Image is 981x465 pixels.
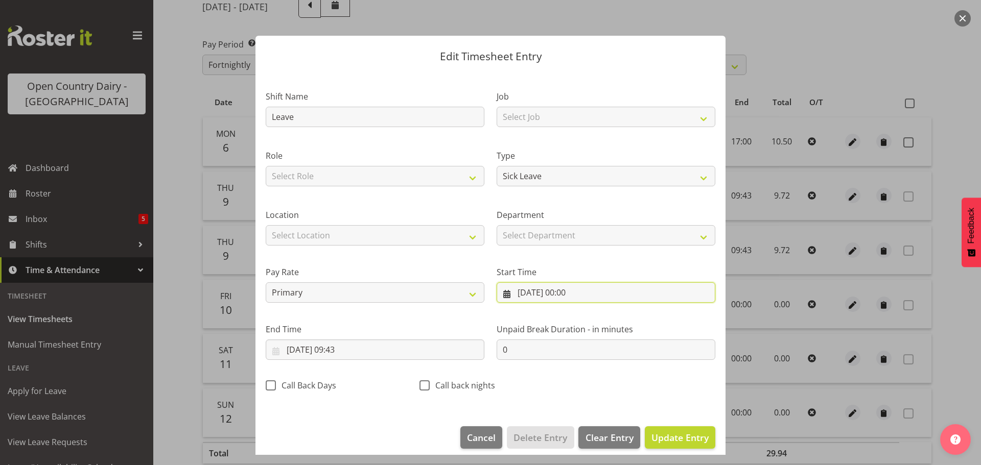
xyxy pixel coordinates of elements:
input: Shift Name [266,107,484,127]
span: Delete Entry [513,431,567,444]
span: Call Back Days [276,380,336,390]
span: Clear Entry [586,431,634,444]
label: Job [497,90,715,103]
label: Start Time [497,266,715,278]
span: Update Entry [651,431,709,444]
label: Role [266,150,484,162]
input: Unpaid Break Duration [497,339,715,360]
button: Update Entry [645,426,715,449]
input: Click to select... [266,339,484,360]
span: Call back nights [430,380,495,390]
label: Unpaid Break Duration - in minutes [497,323,715,335]
input: Click to select... [497,282,715,303]
span: Feedback [967,208,976,243]
img: help-xxl-2.png [950,434,961,445]
span: Cancel [467,431,496,444]
button: Feedback - Show survey [962,198,981,267]
label: Type [497,150,715,162]
button: Delete Entry [507,426,574,449]
button: Cancel [460,426,502,449]
label: End Time [266,323,484,335]
label: Department [497,209,715,221]
button: Clear Entry [578,426,640,449]
label: Shift Name [266,90,484,103]
label: Pay Rate [266,266,484,278]
label: Location [266,209,484,221]
p: Edit Timesheet Entry [266,51,715,62]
